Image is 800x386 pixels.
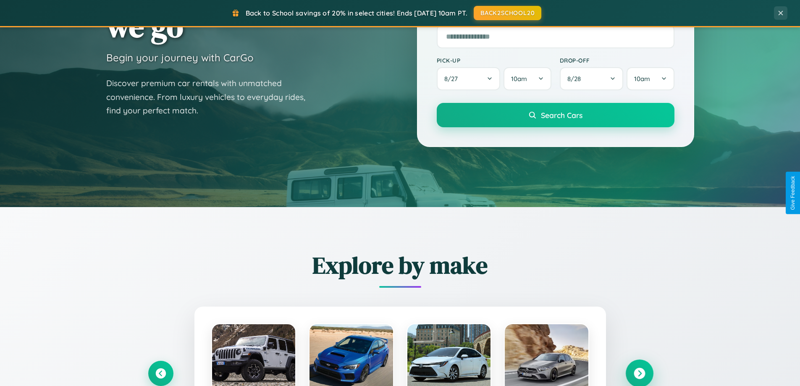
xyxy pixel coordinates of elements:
[474,6,541,20] button: BACK2SCHOOL20
[790,176,796,210] div: Give Feedback
[541,110,582,120] span: Search Cars
[627,67,674,90] button: 10am
[560,57,674,64] label: Drop-off
[567,75,585,83] span: 8 / 28
[148,249,652,281] h2: Explore by make
[634,75,650,83] span: 10am
[444,75,462,83] span: 8 / 27
[511,75,527,83] span: 10am
[504,67,551,90] button: 10am
[437,103,674,127] button: Search Cars
[560,67,624,90] button: 8/28
[437,57,551,64] label: Pick-up
[437,67,501,90] button: 8/27
[106,51,254,64] h3: Begin your journey with CarGo
[246,9,467,17] span: Back to School savings of 20% in select cities! Ends [DATE] 10am PT.
[106,76,316,118] p: Discover premium car rentals with unmatched convenience. From luxury vehicles to everyday rides, ...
